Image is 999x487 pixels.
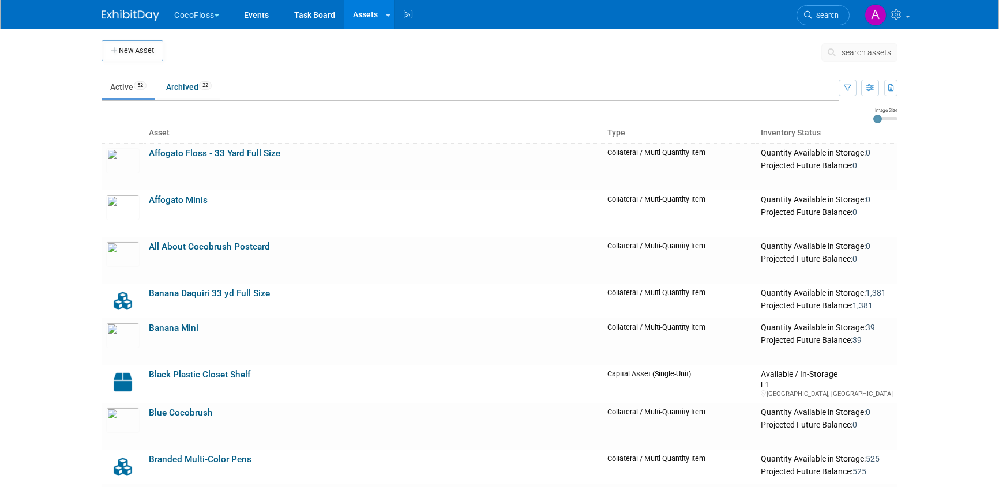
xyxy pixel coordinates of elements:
[761,148,893,158] div: Quantity Available in Storage:
[852,301,873,310] span: 1,381
[761,288,893,299] div: Quantity Available in Storage:
[797,5,850,25] a: Search
[149,407,213,418] a: Blue Cocobrush
[866,148,870,157] span: 0
[761,299,893,311] div: Projected Future Balance:
[761,195,893,205] div: Quantity Available in Storage:
[149,288,270,299] a: Banana Daquiri 33 yd Full Size
[102,76,155,98] a: Active52
[761,407,893,418] div: Quantity Available in Storage:
[761,333,893,346] div: Projected Future Balance:
[106,369,140,395] img: Capital-Asset-Icon-2.png
[812,11,839,20] span: Search
[842,48,891,57] span: search assets
[852,335,862,345] span: 39
[603,403,756,450] td: Collateral / Multi-Quantity Item
[149,148,280,158] a: Affogato Floss - 33 Yard Full Size
[149,195,208,205] a: Affogato Minis
[761,454,893,465] div: Quantity Available in Storage:
[866,288,886,297] span: 1,381
[761,205,893,218] div: Projected Future Balance:
[603,143,756,190] td: Collateral / Multi-Quantity Item
[866,241,870,251] span: 0
[761,252,893,265] div: Projected Future Balance:
[852,207,857,217] span: 0
[149,454,251,465] a: Branded Multi-Color Pens
[106,454,140,480] img: Collateral-Icon-2.png
[761,380,893,390] div: L1
[761,323,893,333] div: Quantity Available in Storage:
[866,454,880,463] span: 525
[603,365,756,403] td: Capital Asset (Single-Unit)
[873,107,897,114] div: Image Size
[761,241,893,252] div: Quantity Available in Storage:
[149,241,270,252] a: All About Cocobrush Postcard
[603,237,756,284] td: Collateral / Multi-Quantity Item
[761,158,893,171] div: Projected Future Balance:
[603,190,756,237] td: Collateral / Multi-Quantity Item
[761,369,893,380] div: Available / In-Storage
[144,123,603,143] th: Asset
[852,420,857,429] span: 0
[761,418,893,431] div: Projected Future Balance:
[102,40,163,61] button: New Asset
[603,284,756,318] td: Collateral / Multi-Quantity Item
[852,467,866,476] span: 525
[852,254,857,263] span: 0
[852,161,857,170] span: 0
[865,4,887,26] img: Art Stewart
[761,390,893,398] div: [GEOGRAPHIC_DATA], [GEOGRAPHIC_DATA]
[149,323,198,333] a: Banana Mini
[106,288,140,314] img: Collateral-Icon-2.png
[866,323,875,332] span: 39
[866,407,870,417] span: 0
[199,81,212,90] span: 22
[603,450,756,484] td: Collateral / Multi-Quantity Item
[603,318,756,365] td: Collateral / Multi-Quantity Item
[866,195,870,204] span: 0
[761,465,893,477] div: Projected Future Balance:
[102,10,159,21] img: ExhibitDay
[157,76,220,98] a: Archived22
[149,369,250,380] a: Black Plastic Closet Shelf
[821,43,897,62] button: search assets
[603,123,756,143] th: Type
[134,81,147,90] span: 52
